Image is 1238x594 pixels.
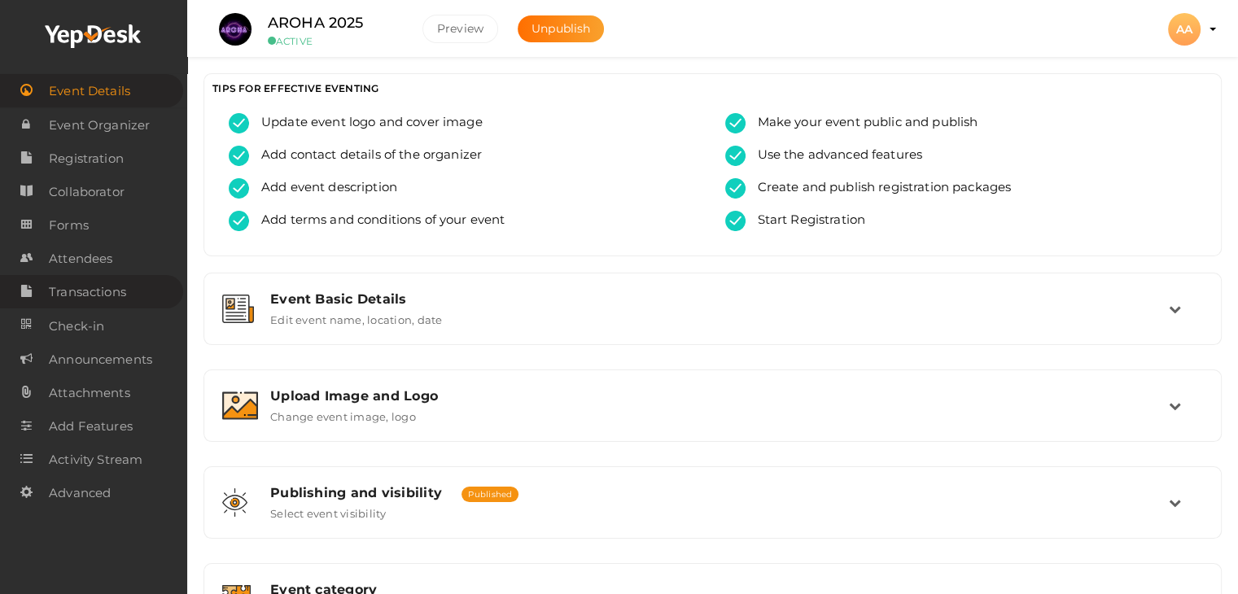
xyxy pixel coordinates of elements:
[746,211,866,231] span: Start Registration
[518,15,604,42] button: Unpublish
[212,314,1213,330] a: Event Basic Details Edit event name, location, date
[49,142,124,175] span: Registration
[270,291,1169,307] div: Event Basic Details
[746,113,978,133] span: Make your event public and publish
[249,146,482,166] span: Add contact details of the organizer
[268,11,363,35] label: AROHA 2025
[268,35,398,47] small: ACTIVE
[249,178,397,199] span: Add event description
[49,377,130,409] span: Attachments
[49,343,152,376] span: Announcements
[1168,22,1201,37] profile-pic: AA
[725,146,746,166] img: tick-success.svg
[49,209,89,242] span: Forms
[422,15,498,43] button: Preview
[1163,12,1205,46] button: AA
[725,211,746,231] img: tick-success.svg
[532,21,590,36] span: Unpublish
[270,388,1169,404] div: Upload Image and Logo
[249,113,483,133] span: Update event logo and cover image
[229,146,249,166] img: tick-success.svg
[270,404,416,423] label: Change event image, logo
[49,443,142,476] span: Activity Stream
[49,310,104,343] span: Check-in
[462,487,518,502] span: Published
[222,488,247,517] img: shared-vision.svg
[270,307,442,326] label: Edit event name, location, date
[229,113,249,133] img: tick-success.svg
[725,113,746,133] img: tick-success.svg
[270,500,387,520] label: Select event visibility
[49,109,150,142] span: Event Organizer
[49,410,133,443] span: Add Features
[270,485,442,500] span: Publishing and visibility
[222,295,254,323] img: event-details.svg
[219,13,252,46] img: UG3MQEGT_small.jpeg
[49,276,126,308] span: Transactions
[229,211,249,231] img: tick-success.svg
[746,146,923,166] span: Use the advanced features
[212,411,1213,426] a: Upload Image and Logo Change event image, logo
[725,178,746,199] img: tick-success.svg
[249,211,505,231] span: Add terms and conditions of your event
[49,75,130,107] span: Event Details
[229,178,249,199] img: tick-success.svg
[49,477,111,509] span: Advanced
[746,178,1012,199] span: Create and publish registration packages
[49,176,125,208] span: Collaborator
[212,508,1213,523] a: Publishing and visibility Published Select event visibility
[222,391,258,420] img: image.svg
[1168,13,1201,46] div: AA
[212,82,1213,94] h3: TIPS FOR EFFECTIVE EVENTING
[49,242,112,275] span: Attendees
